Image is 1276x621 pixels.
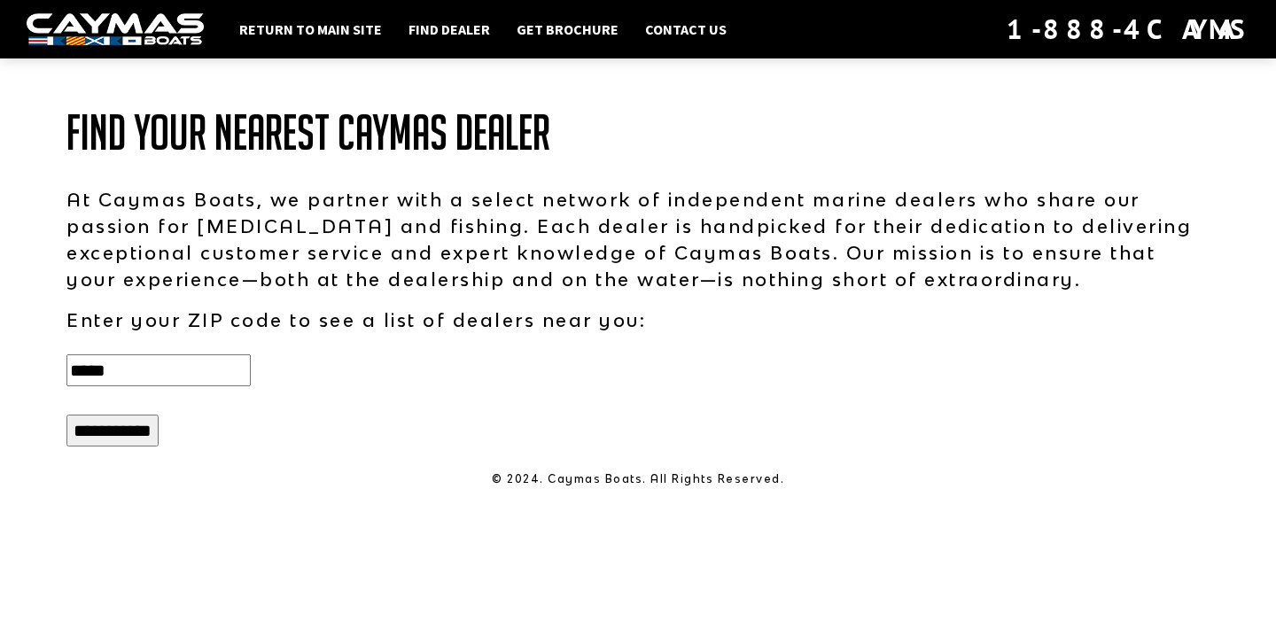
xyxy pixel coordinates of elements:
a: Get Brochure [508,18,627,41]
h1: Find Your Nearest Caymas Dealer [66,106,1210,159]
a: Return to main site [230,18,391,41]
img: white-logo-c9c8dbefe5ff5ceceb0f0178aa75bf4bb51f6bca0971e226c86eb53dfe498488.png [27,13,204,46]
p: Enter your ZIP code to see a list of dealers near you: [66,307,1210,333]
div: 1-888-4CAYMAS [1007,10,1249,49]
p: © 2024. Caymas Boats. All Rights Reserved. [66,471,1210,487]
p: At Caymas Boats, we partner with a select network of independent marine dealers who share our pas... [66,186,1210,292]
a: Contact Us [636,18,735,41]
a: Find Dealer [400,18,499,41]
